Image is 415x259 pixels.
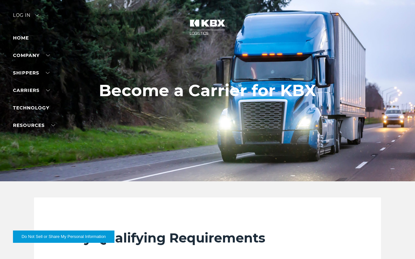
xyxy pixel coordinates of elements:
button: Do Not Sell or Share My Personal Information [13,231,114,243]
a: SHIPPERS [13,70,50,76]
a: Carriers [13,87,50,93]
img: arrow [35,14,39,16]
iframe: Chat Widget [383,228,415,259]
a: Company [13,52,50,58]
img: kbx logo [183,13,232,41]
a: RESOURCES [13,122,55,128]
a: Home [13,35,29,41]
h1: Become a Carrier for KBX [99,81,316,100]
h2: Key Qualifying Requirements [66,230,349,246]
a: Technology [13,105,49,111]
div: Log in [13,13,39,22]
